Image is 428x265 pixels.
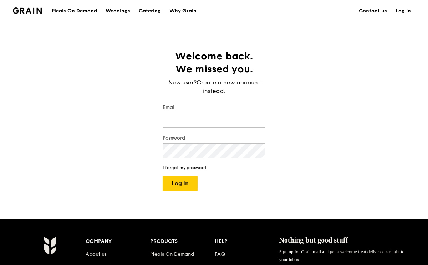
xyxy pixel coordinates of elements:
a: Why Grain [165,0,201,22]
div: Catering [139,0,161,22]
a: FAQ [215,251,225,257]
a: Contact us [355,0,391,22]
span: Nothing but good stuff [279,236,348,244]
img: Grain [13,7,42,14]
a: Meals On Demand [150,251,194,257]
label: Email [163,104,265,111]
h1: Welcome back. We missed you. [163,50,265,76]
div: Help [215,237,279,246]
a: Weddings [101,0,134,22]
div: Products [150,237,215,246]
img: Grain [44,237,56,254]
div: Company [86,237,150,246]
a: About us [86,251,107,257]
a: I forgot my password [163,165,265,170]
div: Meals On Demand [52,0,97,22]
div: Weddings [106,0,130,22]
span: Sign up for Grain mail and get a welcome treat delivered straight to your inbox. [279,249,404,262]
label: Password [163,135,265,142]
a: Log in [391,0,415,22]
span: instead. [203,88,225,94]
a: Create a new account [197,78,260,87]
span: New user? [168,79,197,86]
a: Catering [134,0,165,22]
button: Log in [163,176,198,191]
div: Why Grain [169,0,197,22]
